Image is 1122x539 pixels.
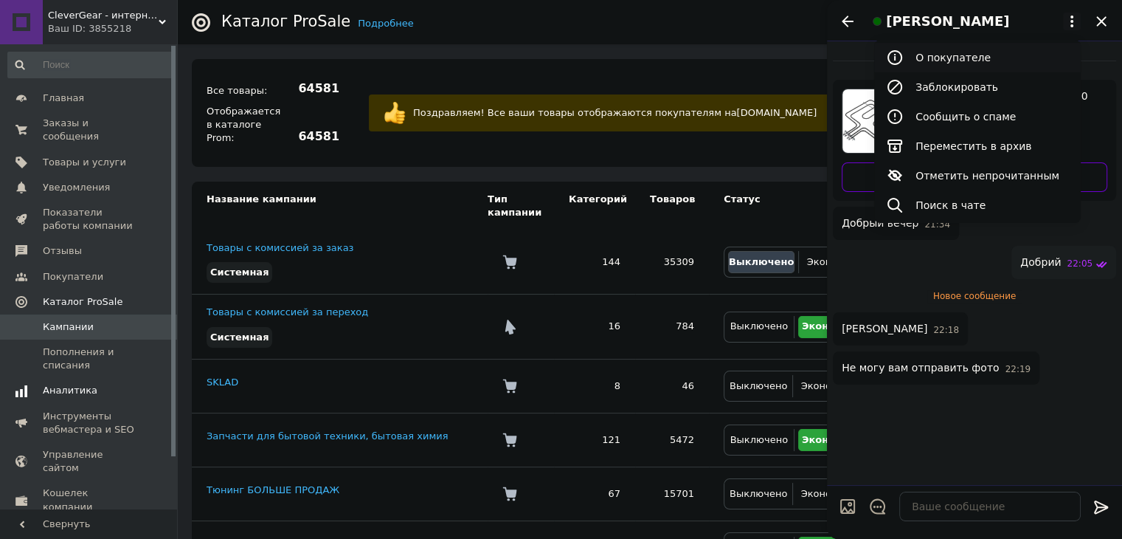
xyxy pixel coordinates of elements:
a: Товары с комиссией за заказ [207,242,353,253]
td: 35309 [635,230,709,295]
button: Отметить непрочитанным [874,161,1081,190]
button: Поиск в чате [874,190,1081,220]
div: Все товары: [203,80,284,101]
div: Поздравляем! Все ваши товары отображаются покупателям на [DOMAIN_NAME] [409,103,849,123]
span: Системная [210,267,269,278]
button: [PERSON_NAME] [868,12,1081,31]
td: Тип кампании [488,182,554,230]
td: 5472 [635,413,709,467]
button: Эконом [803,251,848,273]
span: Новое сообщение [927,290,1022,303]
span: 21:34 12.10.2025 [924,219,950,231]
span: Управление сайтом [43,448,136,475]
td: 144 [554,230,635,295]
button: Переместить в архив [874,131,1081,161]
a: Оформить [842,162,1107,192]
div: Отображается в каталоге Prom: [203,101,284,149]
button: Заблокировать [874,72,1081,102]
span: Заказы и сообщения [43,117,136,143]
img: :+1: [384,102,406,124]
button: Выключено [728,483,789,505]
span: Отзывы [43,244,82,258]
span: [PERSON_NAME] [886,12,1009,31]
td: 16 [554,295,635,359]
button: О покупателе [874,43,1081,72]
div: Каталог ProSale [221,14,350,30]
td: Категорий [554,182,635,230]
button: Эконом [797,375,842,397]
button: Выключено [728,316,790,338]
input: Поиск [7,52,174,78]
span: Выключено [730,380,787,391]
span: 64581 [288,128,339,145]
span: Выключено [729,256,794,267]
span: Уведомления [43,181,110,194]
button: Эконом [798,429,847,451]
img: Комиссия за заказ [502,487,517,501]
span: Эконом [802,434,843,445]
td: 121 [554,413,635,467]
span: Эконом [802,320,843,332]
span: Выключено [730,434,788,445]
a: Подробнее [358,18,413,29]
img: Комиссия за заказ [502,255,517,269]
span: Главная [43,92,84,105]
button: Выключено [728,429,790,451]
span: Выключено [730,488,787,499]
span: Добрий [1020,255,1061,270]
span: 64581 [288,80,339,97]
span: Инструменты вебмастера и SEO [43,410,136,436]
button: Закрыть [1092,13,1110,30]
button: Эконом [797,483,842,505]
span: Эконом [801,488,839,499]
span: Товары и услуги [43,156,126,169]
td: 46 [635,359,709,413]
img: Комиссия за заказ [502,379,517,394]
span: Каталог ProSale [43,295,122,309]
div: Ваш ID: 3855218 [48,22,177,35]
button: Выключено [728,251,794,273]
img: 6665204627_w640_h640_ten-verhnij-gril.jpg [842,89,906,153]
span: CleverGear - интернет-магазин, запчасти к бытовой технике, бытовая химия, автоаксессуары [48,9,159,22]
a: SKLAD [207,377,238,388]
span: Добрый вечер [842,216,918,231]
span: [PERSON_NAME] [842,321,927,337]
td: 784 [635,295,709,359]
span: Пополнения и списания [43,346,136,372]
span: Аналитика [43,384,97,397]
button: Эконом [798,316,847,338]
img: Комиссия за переход [502,320,517,334]
a: Посмотреть товар [842,89,1107,154]
td: Название кампании [192,182,488,230]
img: Комиссия за заказ [502,433,517,447]
td: 8 [554,359,635,413]
td: 15701 [635,467,709,521]
span: Эконом [801,380,839,391]
span: Не могу вам отправить фото [842,360,999,376]
td: 67 [554,467,635,521]
div: 12.10.2025 [833,53,1116,68]
td: Товаров [635,182,709,230]
span: Кошелек компании [43,487,136,513]
a: Запчасти для бытовой техники, бытовая химия [207,430,448,442]
button: Сообщить о спаме [874,102,1081,131]
span: Кампании [43,320,94,334]
span: Эконом [807,256,845,267]
button: Выключено [728,375,789,397]
a: Тюнинг БОЛЬШЕ ПРОДАЖ [207,484,339,495]
button: Назад [839,13,856,30]
button: Открыть шаблоны ответов [868,497,887,516]
span: 22:19 12.10.2025 [1005,363,1031,376]
span: Покупатели [43,270,103,284]
a: Товары с комиссией за переход [207,306,368,317]
span: Системная [210,332,269,343]
span: Выключено [730,320,788,332]
td: Статус [709,182,1048,230]
span: 22:18 12.10.2025 [933,324,959,337]
span: 22:05 12.10.2025 [1067,258,1092,270]
span: Показатели работы компании [43,206,136,233]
